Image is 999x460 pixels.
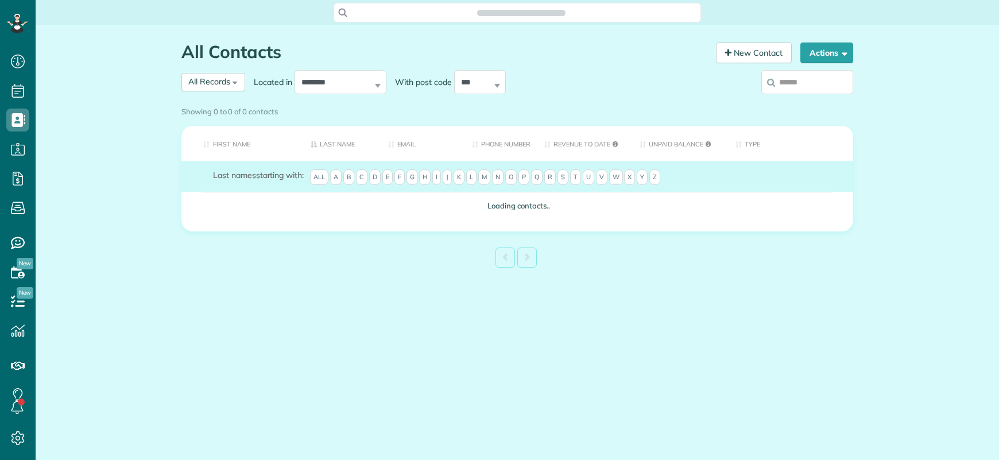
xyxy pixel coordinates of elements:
span: X [624,169,635,185]
span: T [570,169,581,185]
span: F [394,169,405,185]
span: New [17,258,33,269]
span: R [544,169,556,185]
span: V [596,169,607,185]
span: W [609,169,623,185]
span: J [443,169,452,185]
th: Unpaid Balance: activate to sort column ascending [631,126,727,161]
span: M [478,169,490,185]
label: starting with: [213,169,304,181]
td: Loading contacts.. [181,192,853,220]
span: All [310,169,328,185]
span: L [466,169,477,185]
span: S [557,169,568,185]
span: Last names [213,170,256,180]
span: C [356,169,367,185]
span: Search ZenMaid… [489,7,553,18]
span: All Records [188,76,230,87]
a: New Contact [716,42,792,63]
th: Revenue to Date: activate to sort column ascending [536,126,631,161]
span: B [343,169,354,185]
span: D [369,169,381,185]
span: H [419,169,431,185]
th: Type: activate to sort column ascending [727,126,853,161]
span: Q [531,169,543,185]
span: New [17,287,33,299]
span: P [518,169,529,185]
span: N [492,169,504,185]
span: O [505,169,517,185]
div: Showing 0 to 0 of 0 contacts [181,102,853,117]
label: With post code [386,76,454,88]
th: Last Name: activate to sort column descending [302,126,380,161]
span: E [382,169,393,185]
span: I [432,169,441,185]
span: Z [649,169,660,185]
span: U [583,169,594,185]
th: Email: activate to sort column ascending [380,126,463,161]
span: A [330,169,342,185]
th: Phone number: activate to sort column ascending [463,126,536,161]
button: Actions [800,42,853,63]
span: G [406,169,418,185]
h1: All Contacts [181,42,707,61]
span: Y [637,169,648,185]
th: First Name: activate to sort column ascending [181,126,302,161]
span: K [454,169,464,185]
label: Located in [245,76,295,88]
